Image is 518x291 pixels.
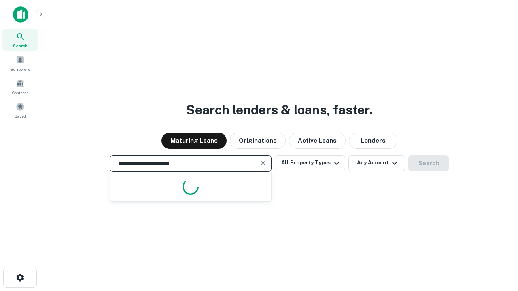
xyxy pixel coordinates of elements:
[257,158,269,169] button: Clear
[230,133,286,149] button: Originations
[478,226,518,265] iframe: Chat Widget
[13,42,28,49] span: Search
[2,29,38,51] a: Search
[349,133,397,149] button: Lenders
[15,113,26,119] span: Saved
[11,66,30,72] span: Borrowers
[289,133,346,149] button: Active Loans
[348,155,405,171] button: Any Amount
[13,6,28,23] img: capitalize-icon.png
[275,155,345,171] button: All Property Types
[161,133,227,149] button: Maturing Loans
[12,89,28,96] span: Contacts
[2,76,38,97] a: Contacts
[2,52,38,74] a: Borrowers
[2,99,38,121] a: Saved
[186,100,372,120] h3: Search lenders & loans, faster.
